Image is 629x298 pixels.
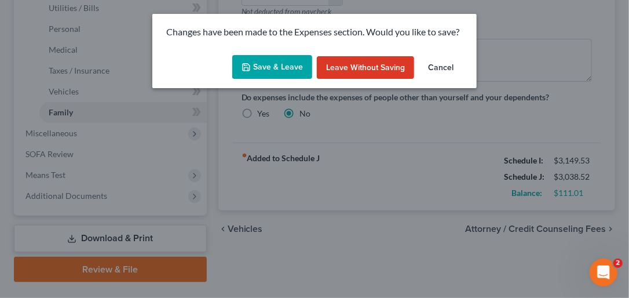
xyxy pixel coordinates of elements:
button: Cancel [419,56,463,79]
iframe: Intercom live chat [590,259,617,286]
button: Save & Leave [232,55,312,79]
button: Leave without Saving [317,56,414,79]
span: 2 [613,259,623,268]
p: Changes have been made to the Expenses section. Would you like to save? [166,26,463,39]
